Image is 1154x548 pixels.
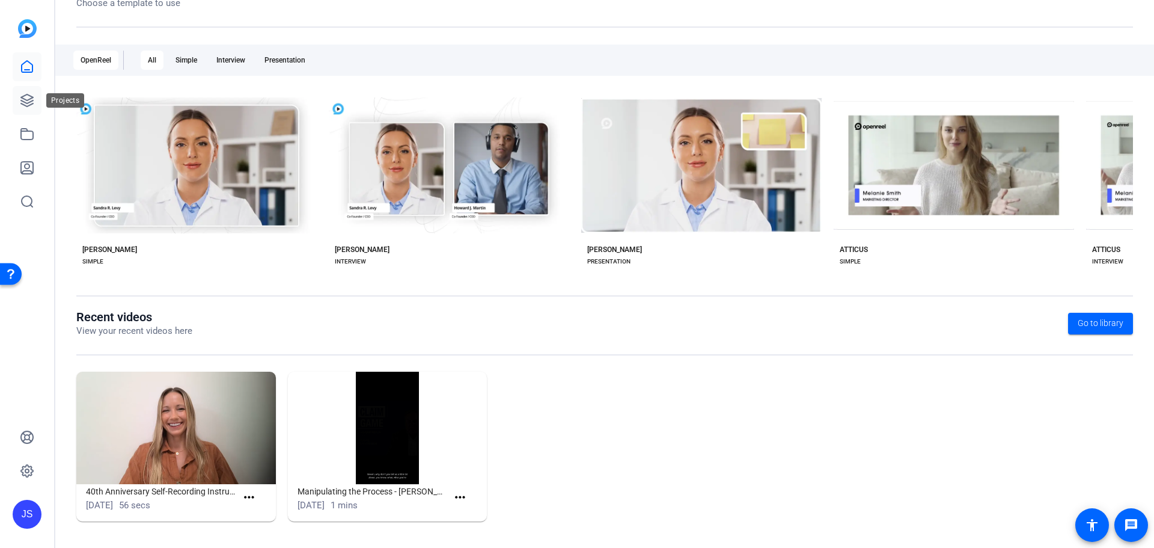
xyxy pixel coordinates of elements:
[840,257,861,266] div: SIMPLE
[1092,257,1123,266] div: INTERVIEW
[1078,317,1123,330] span: Go to library
[335,245,389,254] div: [PERSON_NAME]
[73,51,118,70] div: OpenReel
[242,490,257,505] mat-icon: more_horiz
[82,257,103,266] div: SIMPLE
[840,245,868,254] div: ATTICUS
[1124,518,1138,532] mat-icon: message
[18,19,37,38] img: blue-gradient.svg
[298,484,448,499] h1: Manipulating the Process - [PERSON_NAME] Claim Game
[209,51,252,70] div: Interview
[257,51,313,70] div: Presentation
[1085,518,1099,532] mat-icon: accessibility
[288,372,487,484] img: Manipulating the Process - Steven Bush Claim Game
[587,257,630,266] div: PRESENTATION
[86,500,113,511] span: [DATE]
[76,310,192,324] h1: Recent videos
[46,93,84,108] div: Projects
[76,372,276,484] img: 40th Anniversary Self-Recording Instructions
[76,324,192,338] p: View your recent videos here
[335,257,366,266] div: INTERVIEW
[119,500,150,511] span: 56 secs
[141,51,163,70] div: All
[453,490,468,505] mat-icon: more_horiz
[298,500,325,511] span: [DATE]
[168,51,204,70] div: Simple
[13,500,41,529] div: JS
[1092,245,1120,254] div: ATTICUS
[587,245,642,254] div: [PERSON_NAME]
[331,500,358,511] span: 1 mins
[1068,313,1133,334] a: Go to library
[86,484,237,499] h1: 40th Anniversary Self-Recording Instructions
[82,245,137,254] div: [PERSON_NAME]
